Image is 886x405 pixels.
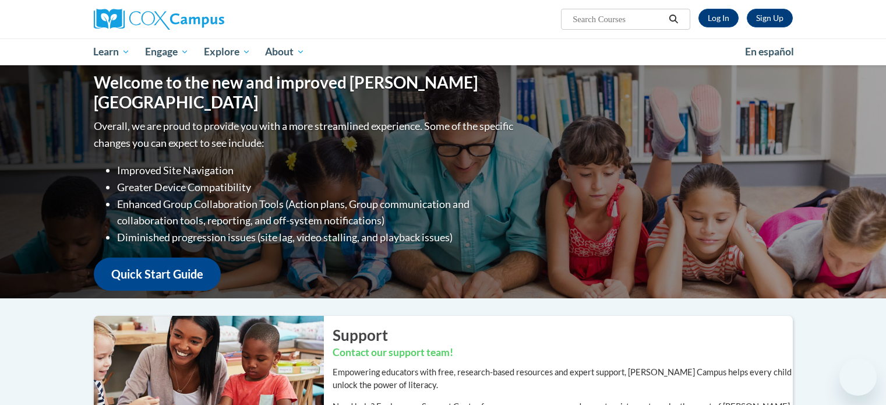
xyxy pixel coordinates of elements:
[839,358,877,396] iframe: Button to launch messaging window
[571,12,665,26] input: Search Courses
[76,38,810,65] div: Main menu
[745,45,794,58] span: En español
[333,325,793,346] h2: Support
[94,9,224,30] img: Cox Campus
[698,9,739,27] a: Log In
[333,366,793,392] p: Empowering educators with free, research-based resources and expert support, [PERSON_NAME] Campus...
[86,38,138,65] a: Learn
[94,73,516,112] h1: Welcome to the new and improved [PERSON_NAME][GEOGRAPHIC_DATA]
[117,229,516,246] li: Diminished progression issues (site lag, video stalling, and playback issues)
[747,9,793,27] a: Register
[94,258,221,291] a: Quick Start Guide
[257,38,312,65] a: About
[93,45,130,59] span: Learn
[117,179,516,196] li: Greater Device Compatibility
[117,162,516,179] li: Improved Site Navigation
[204,45,250,59] span: Explore
[665,12,682,26] button: Search
[265,45,305,59] span: About
[145,45,189,59] span: Engage
[94,9,315,30] a: Cox Campus
[333,346,793,360] h3: Contact our support team!
[137,38,196,65] a: Engage
[94,118,516,152] p: Overall, we are proud to provide you with a more streamlined experience. Some of the specific cha...
[117,196,516,230] li: Enhanced Group Collaboration Tools (Action plans, Group communication and collaboration tools, re...
[196,38,258,65] a: Explore
[737,40,802,64] a: En español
